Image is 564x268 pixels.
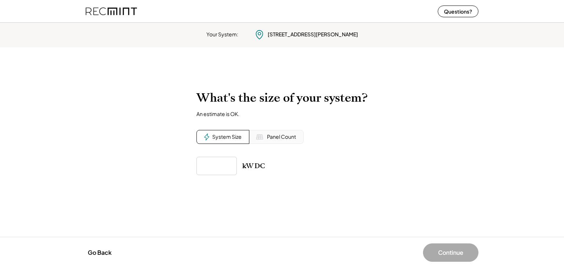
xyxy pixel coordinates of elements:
h2: What's the size of your system? [196,91,368,105]
img: Solar%20Panel%20Icon%20%281%29.svg [256,133,263,141]
button: Continue [423,243,478,262]
div: [STREET_ADDRESS][PERSON_NAME] [268,31,358,38]
img: recmint-logotype%403x%20%281%29.jpeg [86,1,137,21]
div: An estimate is OK. [196,111,239,117]
div: Panel Count [267,133,296,141]
div: Your System: [206,31,238,38]
div: System Size [212,133,242,141]
button: Questions? [438,6,478,17]
div: kW DC [242,162,265,170]
button: Go Back [86,245,114,261]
